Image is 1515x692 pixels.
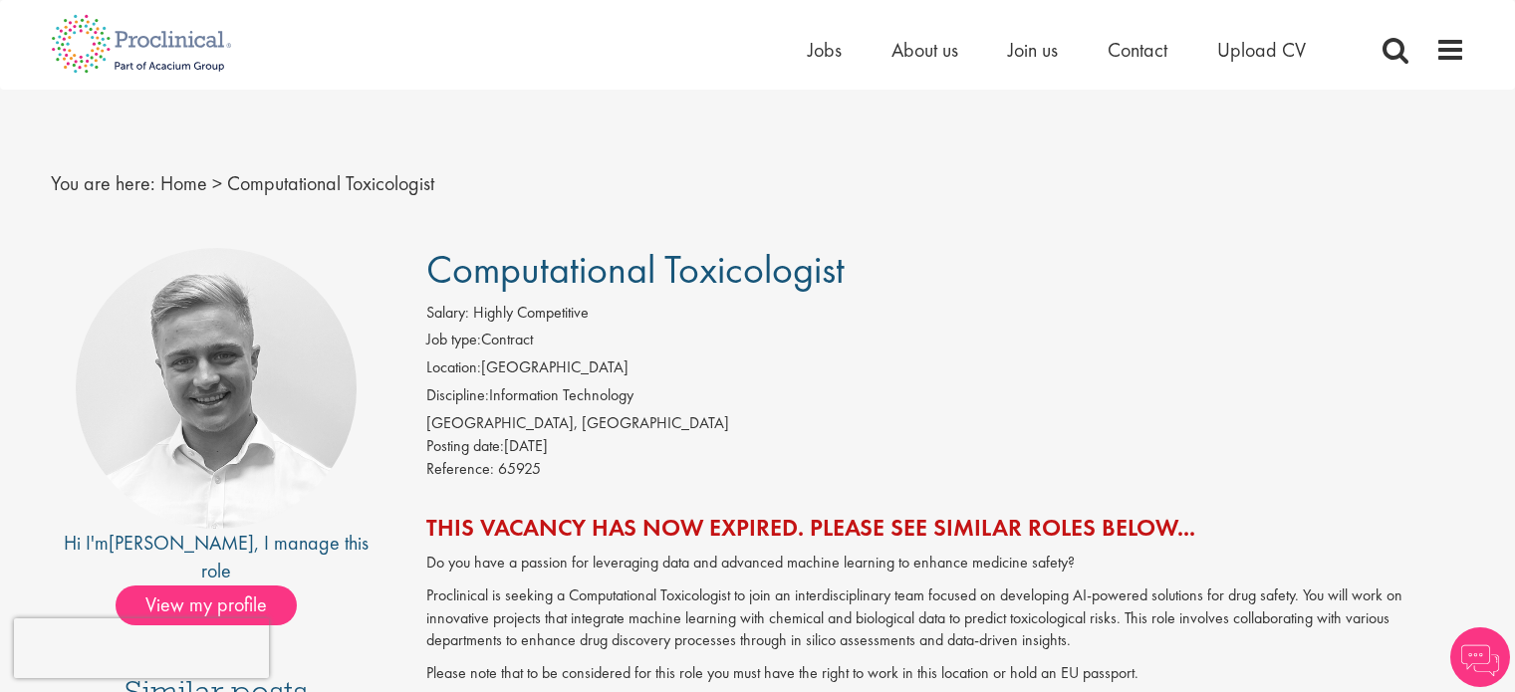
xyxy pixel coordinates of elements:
a: Join us [1008,37,1058,63]
p: Do you have a passion for leveraging data and advanced machine learning to enhance medicine safety? [426,552,1465,575]
li: Contract [426,329,1465,356]
div: [GEOGRAPHIC_DATA], [GEOGRAPHIC_DATA] [426,412,1465,435]
img: Chatbot [1450,627,1510,687]
span: > [212,170,222,196]
li: [GEOGRAPHIC_DATA] [426,356,1465,384]
li: Information Technology [426,384,1465,412]
a: [PERSON_NAME] [109,530,254,556]
p: Please note that to be considered for this role you must have the right to work in this location ... [426,662,1465,685]
a: Upload CV [1217,37,1306,63]
span: Posting date: [426,435,504,456]
label: Job type: [426,329,481,351]
span: Highly Competitive [473,302,589,323]
a: Jobs [808,37,842,63]
label: Location: [426,356,481,379]
div: Hi I'm , I manage this role [51,529,382,585]
label: Discipline: [426,384,489,407]
label: Salary: [426,302,469,325]
p: Proclinical is seeking a Computational Toxicologist to join an interdisciplinary team focused on ... [426,584,1465,653]
span: You are here: [51,170,155,196]
a: View my profile [116,589,317,615]
h2: This vacancy has now expired. Please see similar roles below... [426,515,1465,541]
span: Computational Toxicologist [227,170,434,196]
a: About us [891,37,958,63]
span: Computational Toxicologist [426,244,845,295]
a: Contact [1108,37,1167,63]
div: [DATE] [426,435,1465,458]
a: breadcrumb link [160,170,207,196]
label: Reference: [426,458,494,481]
span: 65925 [498,458,541,479]
iframe: reCAPTCHA [14,618,269,678]
span: View my profile [116,585,297,625]
img: imeage of recruiter Joshua Bye [76,248,357,529]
